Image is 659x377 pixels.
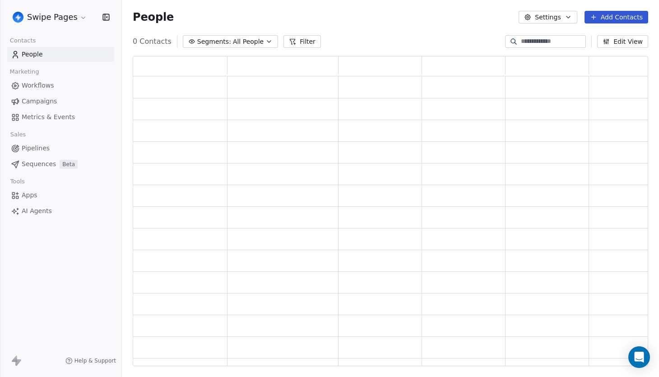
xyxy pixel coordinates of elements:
a: Help & Support [65,357,116,364]
a: SequencesBeta [7,157,114,172]
span: Apps [22,191,37,200]
a: Pipelines [7,141,114,156]
span: Beta [60,160,78,169]
span: People [22,50,43,59]
span: Workflows [22,81,54,90]
a: Metrics & Events [7,110,114,125]
button: Swipe Pages [11,9,89,25]
div: Open Intercom Messenger [628,346,650,368]
span: 0 Contacts [133,36,172,47]
span: Segments: [197,37,231,47]
span: Sales [6,128,30,141]
a: People [7,47,114,62]
a: Apps [7,188,114,203]
img: user_01J93QE9VH11XXZQZDP4TWZEES.jpg [13,12,23,23]
span: Pipelines [22,144,50,153]
span: Contacts [6,34,40,47]
span: Swipe Pages [27,11,78,23]
span: All People [233,37,264,47]
span: Campaigns [22,97,57,106]
button: Edit View [597,35,648,48]
span: Marketing [6,65,43,79]
button: Filter [283,35,321,48]
span: AI Agents [22,206,52,216]
span: People [133,10,174,24]
button: Add Contacts [585,11,648,23]
span: Metrics & Events [22,112,75,122]
a: Workflows [7,78,114,93]
span: Help & Support [74,357,116,364]
span: Sequences [22,159,56,169]
a: Campaigns [7,94,114,109]
a: AI Agents [7,204,114,219]
button: Settings [519,11,577,23]
span: Tools [6,175,28,188]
